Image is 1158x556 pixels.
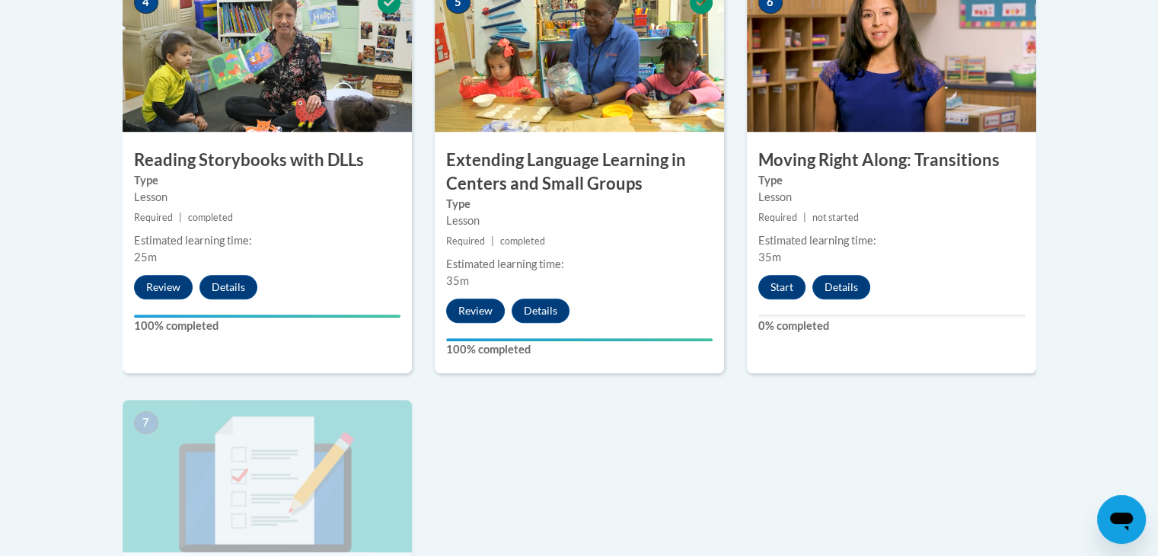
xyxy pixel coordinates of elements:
[446,235,485,247] span: Required
[134,318,400,334] label: 100% completed
[758,212,797,223] span: Required
[747,149,1036,172] h3: Moving Right Along: Transitions
[134,232,400,249] div: Estimated learning time:
[446,299,505,323] button: Review
[758,172,1025,189] label: Type
[435,149,724,196] h3: Extending Language Learning in Centers and Small Groups
[446,196,713,212] label: Type
[134,189,400,206] div: Lesson
[123,400,412,552] img: Course Image
[199,275,257,299] button: Details
[446,338,713,341] div: Your progress
[1097,495,1146,544] iframe: Button to launch messaging window
[446,341,713,358] label: 100% completed
[758,189,1025,206] div: Lesson
[134,251,157,264] span: 25m
[500,235,545,247] span: completed
[446,274,469,287] span: 35m
[446,212,713,229] div: Lesson
[134,212,173,223] span: Required
[491,235,494,247] span: |
[446,256,713,273] div: Estimated learning time:
[812,212,859,223] span: not started
[134,172,400,189] label: Type
[758,318,1025,334] label: 0% completed
[188,212,233,223] span: completed
[179,212,182,223] span: |
[812,275,870,299] button: Details
[758,275,805,299] button: Start
[134,411,158,434] span: 7
[758,232,1025,249] div: Estimated learning time:
[134,315,400,318] div: Your progress
[134,275,193,299] button: Review
[512,299,569,323] button: Details
[123,149,412,172] h3: Reading Storybooks with DLLs
[803,212,806,223] span: |
[758,251,781,264] span: 35m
